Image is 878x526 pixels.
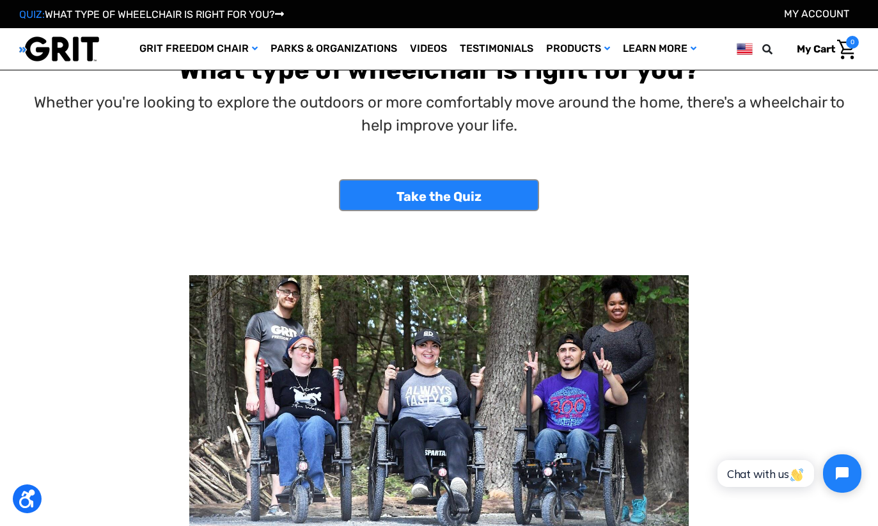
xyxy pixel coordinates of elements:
[846,36,859,49] span: 0
[19,8,45,20] span: QUIZ:
[616,28,703,70] a: Learn More
[404,28,453,70] a: Videos
[837,40,856,60] img: Cart
[737,41,753,57] img: us.png
[22,91,857,137] p: Whether you're looking to explore the outdoors or more comfortably move around the home, there's ...
[540,28,616,70] a: Products
[787,36,859,63] a: Cart with 0 items
[133,28,264,70] a: GRIT Freedom Chair
[453,28,540,70] a: Testimonials
[703,443,872,504] iframe: Tidio Chat
[19,8,284,20] a: QUIZ:WHAT TYPE OF WHEELCHAIR IS RIGHT FOR YOU?
[19,36,99,62] img: GRIT All-Terrain Wheelchair and Mobility Equipment
[768,36,787,63] input: Search
[264,28,404,70] a: Parks & Organizations
[339,179,539,211] a: Take the Quiz
[179,55,699,85] b: What type of wheelchair is right for you?
[784,8,849,20] a: Account
[797,43,835,55] span: My Cart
